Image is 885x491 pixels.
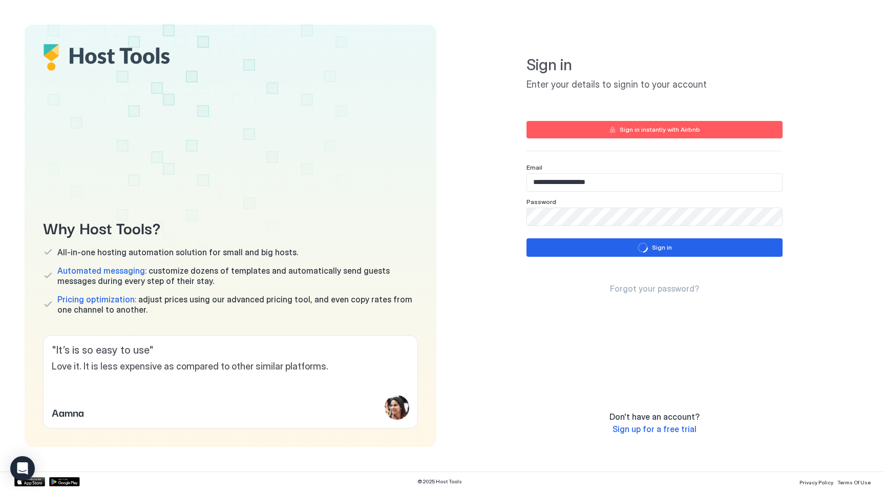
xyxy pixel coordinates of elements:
[52,404,84,420] span: Aamna
[610,283,699,294] a: Forgot your password?
[57,247,298,257] span: All-in-one hosting automation solution for small and big hosts.
[57,265,146,276] span: Automated messaging:
[10,456,35,481] div: Open Intercom Messenger
[837,476,871,487] a: Terms Of Use
[638,242,648,253] div: loading
[526,238,783,257] button: loadingSign in
[837,479,871,485] span: Terms Of Use
[526,121,783,138] button: Sign in instantly with Airbnb
[613,424,697,435] a: Sign up for a free trial
[526,79,783,91] span: Enter your details to signin to your account
[799,476,833,487] a: Privacy Policy
[526,198,556,206] span: Password
[417,478,462,485] span: © 2025 Host Tools
[52,361,409,373] span: Love it. It is less expensive as compared to other similar platforms.
[799,479,833,485] span: Privacy Policy
[49,477,80,486] a: Google Play Store
[526,163,542,171] span: Email
[620,125,700,134] div: Sign in instantly with Airbnb
[527,174,782,191] input: Input Field
[57,294,136,304] span: Pricing optimization:
[385,395,409,420] div: profile
[14,477,45,486] a: App Store
[57,265,418,286] span: customize dozens of templates and automatically send guests messages during every step of their s...
[652,243,672,252] div: Sign in
[57,294,418,315] span: adjust prices using our advanced pricing tool, and even copy rates from one channel to another.
[526,55,783,75] span: Sign in
[609,412,700,422] span: Don't have an account?
[43,216,418,239] span: Why Host Tools?
[613,424,697,434] span: Sign up for a free trial
[52,344,409,357] span: " It’s is so easy to use "
[527,208,782,226] input: Input Field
